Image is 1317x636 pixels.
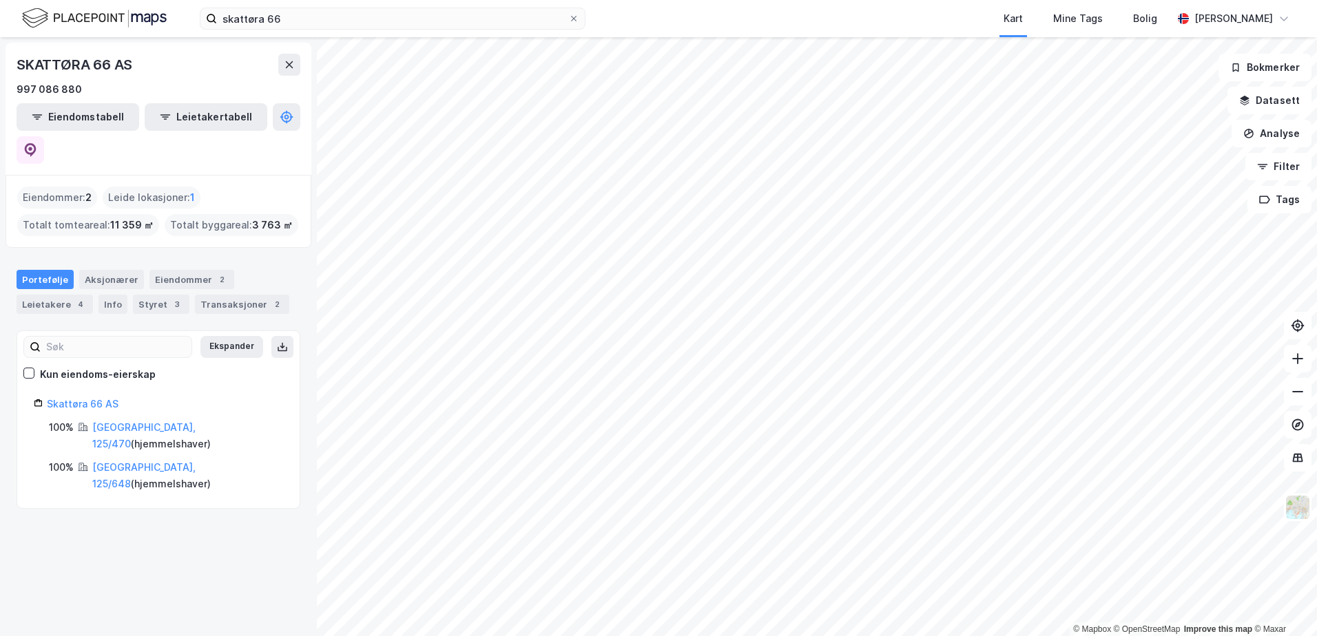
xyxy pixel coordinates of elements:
span: 11 359 ㎡ [110,217,154,233]
input: Søk på adresse, matrikkel, gårdeiere, leietakere eller personer [217,8,568,29]
span: 3 763 ㎡ [252,217,293,233]
button: Ekspander [200,336,263,358]
button: Filter [1245,153,1311,180]
span: 1 [190,189,195,206]
div: Totalt tomteareal : [17,214,159,236]
div: 100% [49,419,74,436]
button: Leietakertabell [145,103,267,131]
div: 2 [270,297,284,311]
button: Tags [1247,186,1311,213]
a: OpenStreetMap [1114,624,1181,634]
div: Transaksjoner [195,295,289,314]
div: Mine Tags [1053,10,1103,27]
div: Eiendommer [149,270,234,289]
div: 4 [74,297,87,311]
a: Improve this map [1184,624,1252,634]
button: Datasett [1227,87,1311,114]
button: Bokmerker [1219,54,1311,81]
div: [PERSON_NAME] [1194,10,1273,27]
div: 100% [49,459,74,476]
div: SKATTØRA 66 AS [17,54,135,76]
input: Søk [41,337,191,357]
button: Analyse [1232,120,1311,147]
div: 3 [170,297,184,311]
div: Bolig [1133,10,1157,27]
div: 997 086 880 [17,81,82,98]
div: 2 [215,273,229,286]
img: logo.f888ab2527a4732fd821a326f86c7f29.svg [22,6,167,30]
div: Totalt byggareal : [165,214,298,236]
a: [GEOGRAPHIC_DATA], 125/648 [92,461,196,489]
div: Kart [1004,10,1023,27]
div: Eiendommer : [17,187,97,209]
div: ( hjemmelshaver ) [92,459,283,492]
button: Eiendomstabell [17,103,139,131]
a: Skattøra 66 AS [47,398,118,410]
div: Aksjonærer [79,270,144,289]
div: Leietakere [17,295,93,314]
div: Leide lokasjoner : [103,187,200,209]
div: Styret [133,295,189,314]
img: Z [1285,494,1311,520]
div: Kontrollprogram for chat [1248,570,1317,636]
div: ( hjemmelshaver ) [92,419,283,452]
span: 2 [85,189,92,206]
a: [GEOGRAPHIC_DATA], 125/470 [92,421,196,449]
div: Portefølje [17,270,74,289]
div: Kun eiendoms-eierskap [40,366,156,383]
a: Mapbox [1073,624,1111,634]
div: Info [98,295,127,314]
iframe: Chat Widget [1248,570,1317,636]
